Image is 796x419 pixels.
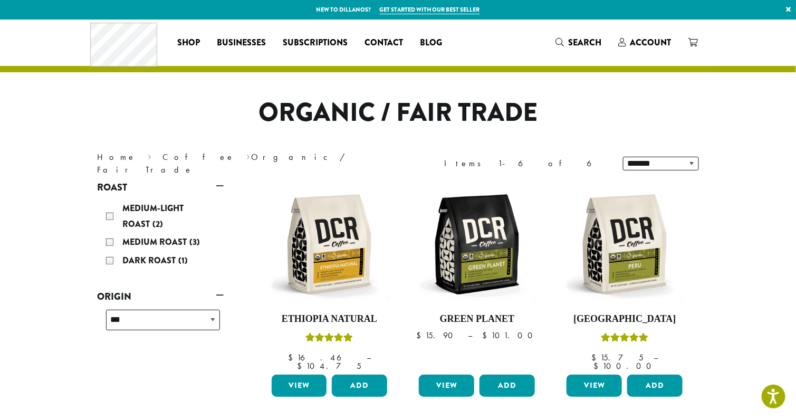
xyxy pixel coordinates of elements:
bdi: 104.75 [297,360,361,372]
a: [GEOGRAPHIC_DATA]Rated 4.83 out of 5 [564,184,685,370]
bdi: 101.00 [482,330,538,341]
a: Search [547,34,610,51]
button: Add [332,375,387,397]
span: Contact [365,36,403,50]
span: – [654,352,658,363]
a: Green Planet [416,184,538,370]
span: $ [416,330,425,341]
div: Rated 5.00 out of 5 [305,331,353,347]
button: Add [627,375,683,397]
div: Origin [98,306,224,343]
a: Origin [98,288,224,306]
div: Roast [98,196,224,274]
img: DCR-12oz-FTO-Ethiopia-Natural-Stock-scaled.png [268,184,390,305]
span: $ [591,352,600,363]
img: DCR-12oz-FTO-Green-Planet-Stock-scaled.png [416,184,538,305]
h1: Organic / Fair Trade [90,98,707,128]
span: – [468,330,472,341]
span: Search [568,36,601,49]
bdi: 100.00 [593,360,656,372]
a: Shop [169,34,208,51]
div: Rated 4.83 out of 5 [601,331,648,347]
span: Subscriptions [283,36,348,50]
a: View [567,375,622,397]
span: Account [630,36,671,49]
a: View [272,375,327,397]
span: $ [288,352,297,363]
img: DCR-12oz-FTO-Peru-Stock-scaled.png [564,184,685,305]
span: (2) [153,218,164,230]
a: View [419,375,474,397]
span: › [246,147,250,164]
a: Coffee [162,151,235,163]
span: $ [482,330,491,341]
span: Shop [177,36,200,50]
span: Medium-Light Roast [123,202,184,230]
a: Ethiopia NaturalRated 5.00 out of 5 [269,184,390,370]
span: (1) [179,254,188,266]
h4: Ethiopia Natural [269,313,390,325]
span: Dark Roast [123,254,179,266]
a: Home [98,151,137,163]
span: Blog [420,36,442,50]
bdi: 15.75 [591,352,644,363]
nav: Breadcrumb [98,151,382,176]
h4: [GEOGRAPHIC_DATA] [564,313,685,325]
span: › [148,147,151,164]
span: $ [297,360,306,372]
span: – [367,352,371,363]
button: Add [479,375,535,397]
h4: Green Planet [416,313,538,325]
span: Businesses [217,36,266,50]
bdi: 16.46 [288,352,357,363]
span: Medium Roast [123,236,190,248]
a: Roast [98,178,224,196]
bdi: 15.90 [416,330,458,341]
span: (3) [190,236,200,248]
span: $ [593,360,602,372]
a: Get started with our best seller [380,5,480,14]
div: Items 1-6 of 6 [445,157,607,170]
